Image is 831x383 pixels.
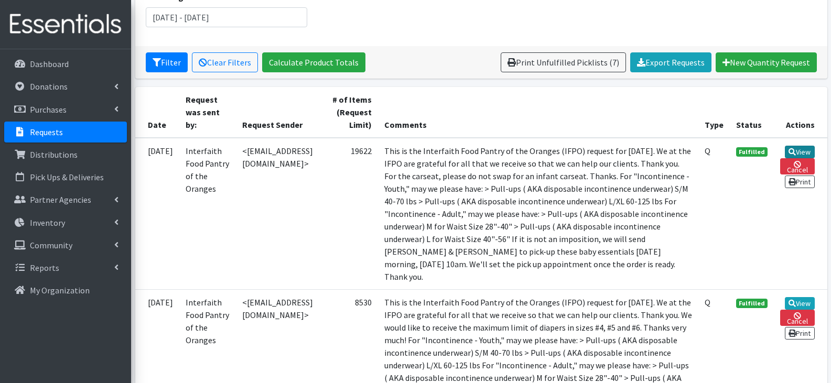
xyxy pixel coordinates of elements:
a: Clear Filters [192,52,258,72]
th: Comments [378,87,698,138]
a: Calculate Product Totals [262,52,365,72]
button: Filter [146,52,188,72]
a: View [785,146,815,158]
th: Request Sender [236,87,325,138]
a: Community [4,235,127,256]
a: Export Requests [630,52,711,72]
p: My Organization [30,285,90,296]
a: My Organization [4,280,127,301]
th: Date [135,87,179,138]
p: Requests [30,127,63,137]
a: Purchases [4,99,127,120]
input: January 1, 2011 - December 31, 2011 [146,7,308,27]
p: Dashboard [30,59,69,69]
a: Print [785,176,815,188]
a: Print [785,327,815,340]
th: Actions [774,87,827,138]
td: This is the Interfaith Food Pantry of the Oranges (IFPO) request for [DATE]. We at the IFPO are g... [378,138,698,290]
a: New Quantity Request [716,52,817,72]
th: Status [730,87,774,138]
p: Reports [30,262,59,273]
a: Distributions [4,144,127,165]
td: Interfaith Food Pantry of the Oranges [179,138,236,290]
a: Reports [4,257,127,278]
p: Inventory [30,217,65,228]
p: Partner Agencies [30,194,91,205]
p: Distributions [30,149,78,160]
td: <[EMAIL_ADDRESS][DOMAIN_NAME]> [236,138,325,290]
p: Pick Ups & Deliveries [30,172,104,182]
td: 19622 [325,138,378,290]
a: Partner Agencies [4,189,127,210]
th: # of Items (Request Limit) [325,87,378,138]
a: Print Unfulfilled Picklists (7) [501,52,626,72]
p: Purchases [30,104,67,115]
p: Donations [30,81,68,92]
a: Cancel [780,310,815,326]
span: Fulfilled [736,147,768,157]
p: Community [30,240,72,250]
abbr: Quantity [705,146,710,156]
th: Type [698,87,730,138]
a: Pick Ups & Deliveries [4,167,127,188]
th: Request was sent by: [179,87,236,138]
td: [DATE] [135,138,179,290]
a: Cancel [780,158,815,174]
a: Dashboard [4,53,127,74]
span: Fulfilled [736,299,768,308]
abbr: Quantity [705,297,710,308]
a: View [785,297,815,310]
a: Donations [4,76,127,97]
img: HumanEssentials [4,7,127,42]
a: Requests [4,122,127,143]
a: Inventory [4,212,127,233]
